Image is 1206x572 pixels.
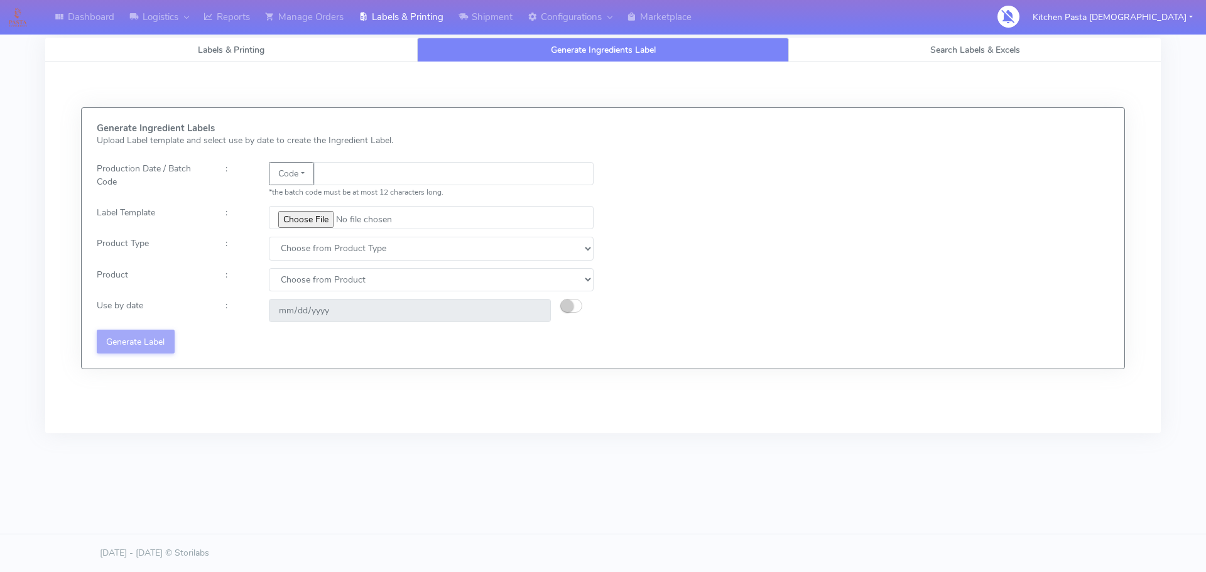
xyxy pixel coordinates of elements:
[930,44,1020,56] span: Search Labels & Excels
[216,237,259,260] div: :
[216,162,259,198] div: :
[97,330,175,353] button: Generate Label
[216,299,259,322] div: :
[45,38,1161,62] ul: Tabs
[87,268,216,291] div: Product
[551,44,656,56] span: Generate Ingredients Label
[87,299,216,322] div: Use by date
[97,123,594,134] h5: Generate Ingredient Labels
[97,134,594,147] p: Upload Label template and select use by date to create the Ingredient Label.
[216,206,259,229] div: :
[216,268,259,291] div: :
[269,187,443,197] small: *the batch code must be at most 12 characters long.
[87,237,216,260] div: Product Type
[87,206,216,229] div: Label Template
[269,162,314,185] button: Code
[198,44,264,56] span: Labels & Printing
[87,162,216,198] div: Production Date / Batch Code
[1023,4,1202,30] button: Kitchen Pasta [DEMOGRAPHIC_DATA]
